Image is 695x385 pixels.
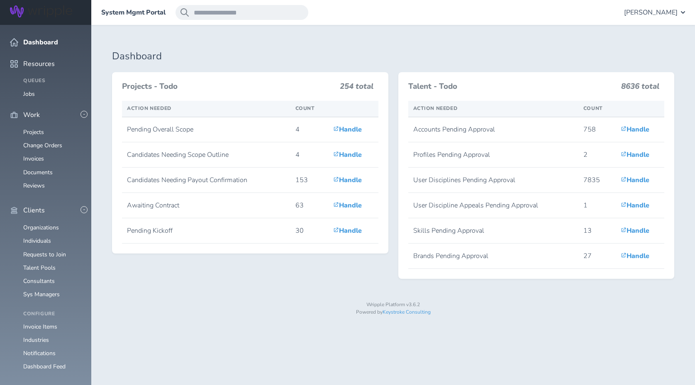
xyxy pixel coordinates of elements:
[333,150,362,159] a: Handle
[23,251,66,258] a: Requests to Join
[578,168,616,193] td: 7835
[23,290,60,298] a: Sys Managers
[413,105,458,112] span: Action Needed
[333,226,362,235] a: Handle
[383,309,431,315] a: Keystroke Consulting
[23,311,81,317] h4: Configure
[23,349,56,357] a: Notifications
[295,105,315,112] span: Count
[621,150,649,159] a: Handle
[23,264,56,272] a: Talent Pools
[122,82,335,91] h3: Projects - Todo
[408,168,578,193] td: User Disciplines Pending Approval
[23,78,81,84] h4: Queues
[80,206,88,213] button: -
[127,105,171,112] span: Action Needed
[122,142,290,168] td: Candidates Needing Scope Outline
[80,111,88,118] button: -
[112,309,674,315] p: Powered by
[408,244,578,269] td: Brands Pending Approval
[408,218,578,244] td: Skills Pending Approval
[23,39,58,46] span: Dashboard
[290,117,329,142] td: 4
[621,82,659,95] h3: 8636 total
[101,9,166,16] a: System Mgmt Portal
[333,175,362,185] a: Handle
[23,363,66,370] a: Dashboard Feed
[408,193,578,218] td: User Discipline Appeals Pending Approval
[10,5,72,17] img: Wripple
[578,142,616,168] td: 2
[112,302,674,308] p: Wripple Platform v3.6.2
[23,128,44,136] a: Projects
[23,60,55,68] span: Resources
[408,117,578,142] td: Accounts Pending Approval
[23,323,57,331] a: Invoice Items
[122,117,290,142] td: Pending Overall Scope
[23,168,53,176] a: Documents
[333,125,362,134] a: Handle
[23,90,35,98] a: Jobs
[290,218,329,244] td: 30
[621,125,649,134] a: Handle
[290,168,329,193] td: 153
[23,141,62,149] a: Change Orders
[578,244,616,269] td: 27
[621,251,649,261] a: Handle
[583,105,603,112] span: Count
[122,168,290,193] td: Candidates Needing Payout Confirmation
[578,218,616,244] td: 13
[23,224,59,231] a: Organizations
[340,82,373,95] h3: 254 total
[408,82,617,91] h3: Talent - Todo
[624,5,685,20] button: [PERSON_NAME]
[23,277,55,285] a: Consultants
[122,193,290,218] td: Awaiting Contract
[408,142,578,168] td: Profiles Pending Approval
[290,142,329,168] td: 4
[621,201,649,210] a: Handle
[23,111,40,119] span: Work
[290,193,329,218] td: 63
[122,218,290,244] td: Pending Kickoff
[23,237,51,245] a: Individuals
[23,155,44,163] a: Invoices
[621,226,649,235] a: Handle
[624,9,678,16] span: [PERSON_NAME]
[621,175,649,185] a: Handle
[23,182,45,190] a: Reviews
[23,207,45,214] span: Clients
[578,117,616,142] td: 758
[23,336,49,344] a: Industries
[112,51,674,62] h1: Dashboard
[578,193,616,218] td: 1
[333,201,362,210] a: Handle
